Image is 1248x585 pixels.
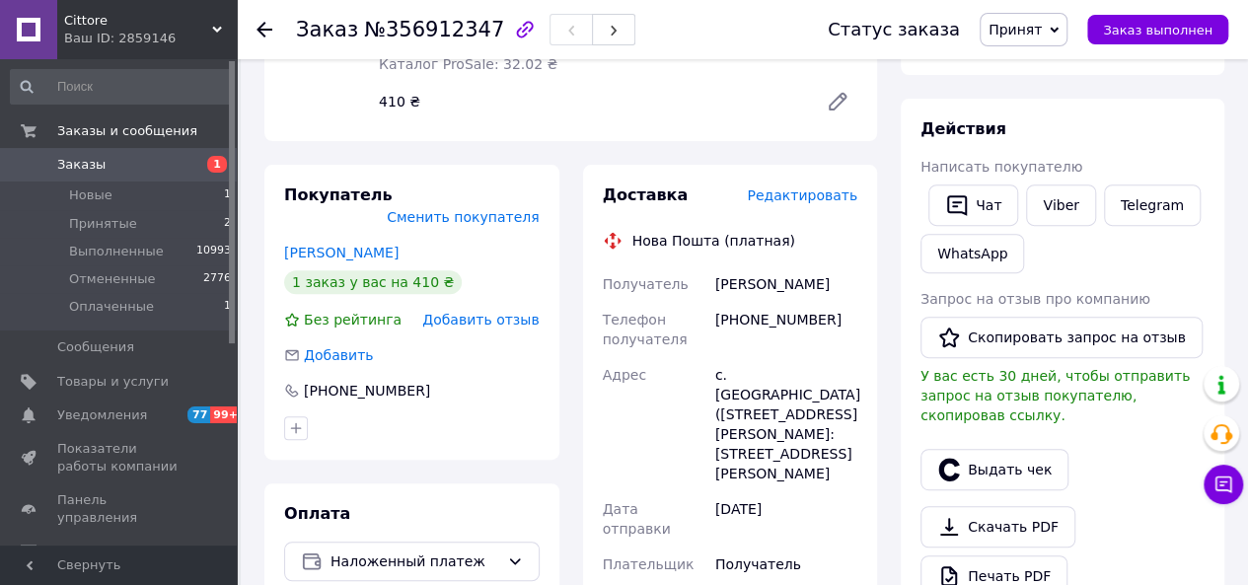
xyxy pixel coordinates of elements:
button: Выдать чек [920,449,1068,490]
div: Статус заказа [828,20,960,39]
button: Чат с покупателем [1204,465,1243,504]
span: Запрос на отзыв про компанию [920,291,1150,307]
div: [PERSON_NAME] [711,266,861,302]
a: WhatsApp [920,234,1024,273]
span: 2776 [203,270,231,288]
span: 77 [187,406,210,423]
span: 1 [207,156,227,173]
span: Принят [989,22,1042,37]
a: Telegram [1104,184,1201,226]
div: с. [GEOGRAPHIC_DATA] ([STREET_ADDRESS][PERSON_NAME]: [STREET_ADDRESS][PERSON_NAME] [711,357,861,491]
span: Добавить [304,347,373,363]
span: Адрес [603,367,646,383]
div: 410 ₴ [371,88,810,115]
span: Доставка [603,185,689,204]
span: Добавить отзыв [422,312,539,328]
span: Заказ [296,18,358,41]
span: Показатели работы компании [57,440,183,475]
span: Дата отправки [603,501,671,537]
span: 99+ [210,406,243,423]
span: Телефон получателя [603,312,688,347]
span: Отзывы [57,544,110,561]
span: Заказы [57,156,106,174]
button: Чат [928,184,1018,226]
span: 1 [224,186,231,204]
span: 2 [224,215,231,233]
span: Отмененные [69,270,155,288]
div: Нова Пошта (платная) [627,231,800,251]
span: Действия [920,119,1006,138]
span: Оплата [284,504,350,523]
span: Без рейтинга [304,312,402,328]
button: Скопировать запрос на отзыв [920,317,1203,358]
span: Принятые [69,215,137,233]
span: Cittore [64,12,212,30]
input: Поиск [10,69,233,105]
span: У вас есть 30 дней, чтобы отправить запрос на отзыв покупателю, скопировав ссылку. [920,368,1190,423]
span: Уведомления [57,406,147,424]
span: Товары и услуги [57,373,169,391]
span: Заказы и сообщения [57,122,197,140]
span: Выполненные [69,243,164,260]
span: Плательщик [603,556,695,572]
div: [PHONE_NUMBER] [302,381,432,401]
span: Оплаченные [69,298,154,316]
div: 1 заказ у вас на 410 ₴ [284,270,462,294]
span: Новые [69,186,112,204]
span: 1 [224,298,231,316]
span: Написать покупателю [920,159,1082,175]
a: Редактировать [818,82,857,121]
span: Сообщения [57,338,134,356]
button: Заказ выполнен [1087,15,1228,44]
span: 10993 [196,243,231,260]
a: [PERSON_NAME] [284,245,399,260]
span: Покупатель [284,185,392,204]
div: Получатель [711,547,861,582]
a: Скачать PDF [920,506,1075,548]
span: Каталог ProSale: 32.02 ₴ [379,56,557,72]
div: Вернуться назад [257,20,272,39]
div: Ваш ID: 2859146 [64,30,237,47]
a: Viber [1026,184,1095,226]
div: [PHONE_NUMBER] [711,302,861,357]
span: Получатель [603,276,689,292]
div: [DATE] [711,491,861,547]
span: №356912347 [364,18,504,41]
span: Редактировать [747,187,857,203]
span: Сменить покупателя [387,209,539,225]
span: Наложенный платеж [330,550,499,572]
span: Панель управления [57,491,183,527]
span: Заказ выполнен [1103,23,1212,37]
